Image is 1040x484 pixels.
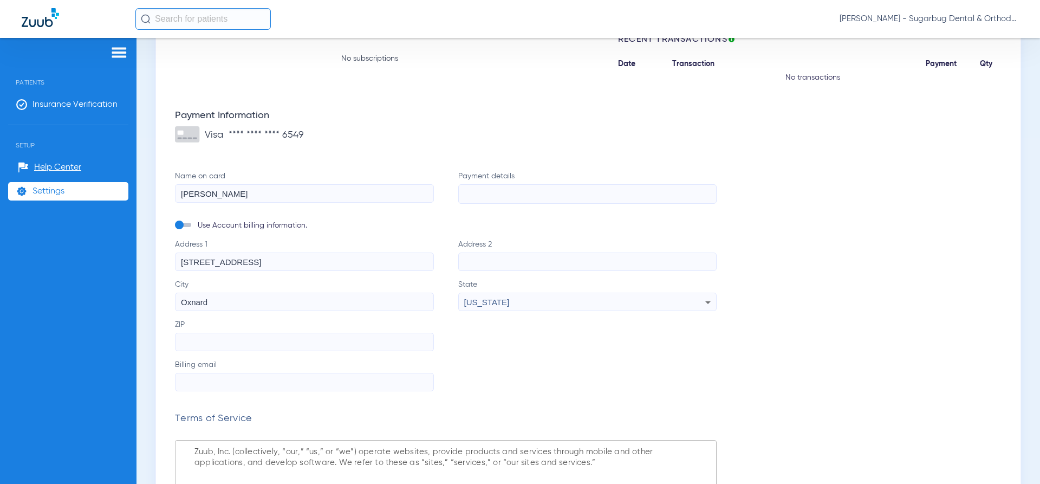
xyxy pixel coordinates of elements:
span: [US_STATE] [464,298,510,307]
input: Billing email [175,373,434,391]
span: Insurance Verification [32,99,118,110]
input: ZIP [175,333,434,351]
label: Billing email [175,359,717,391]
label: City [175,279,434,311]
span: Help Center [34,162,81,173]
li: No subscriptions [175,34,564,83]
span: Settings [32,186,64,197]
img: Credit Card [175,126,202,144]
input: City [175,293,434,311]
label: Payment details [458,171,717,204]
span: Date [618,59,672,69]
iframe: Secure card payment input frame [464,185,711,203]
label: State [458,279,717,311]
img: hamburger-icon [110,46,128,59]
span: Use Account billing information. [198,222,307,229]
div: Payment Information [175,110,1007,121]
span: [PERSON_NAME] - Sugarbug Dental & Orthodontics [840,14,1018,24]
span: Setup [8,125,128,149]
span: Transaction [672,59,926,69]
img: Zuub Logo [22,8,59,27]
li: No transactions [618,72,1007,83]
img: Search Icon [141,14,151,24]
label: ZIP [175,319,717,351]
a: Help Center [18,162,81,173]
input: Address 1 [175,253,434,271]
p: Terms of Service [175,413,717,424]
span: Payment [926,59,980,69]
label: Address 2 [458,239,717,271]
span: visa [205,130,223,140]
input: Search for patients [135,8,271,30]
p: Zuub, Inc. (collectively, “our,” “us,” or “we”) operate websites, provide products and services t... [194,447,692,468]
input: Name on card [175,184,434,203]
label: Name on card [175,171,434,204]
label: Address 1 [175,239,434,271]
iframe: Chat Widget [986,432,1040,484]
span: Qty [980,59,1007,69]
input: Address 2 [458,253,717,271]
span: Patients [8,62,128,86]
h3: Recent Transactions [618,34,1007,45]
